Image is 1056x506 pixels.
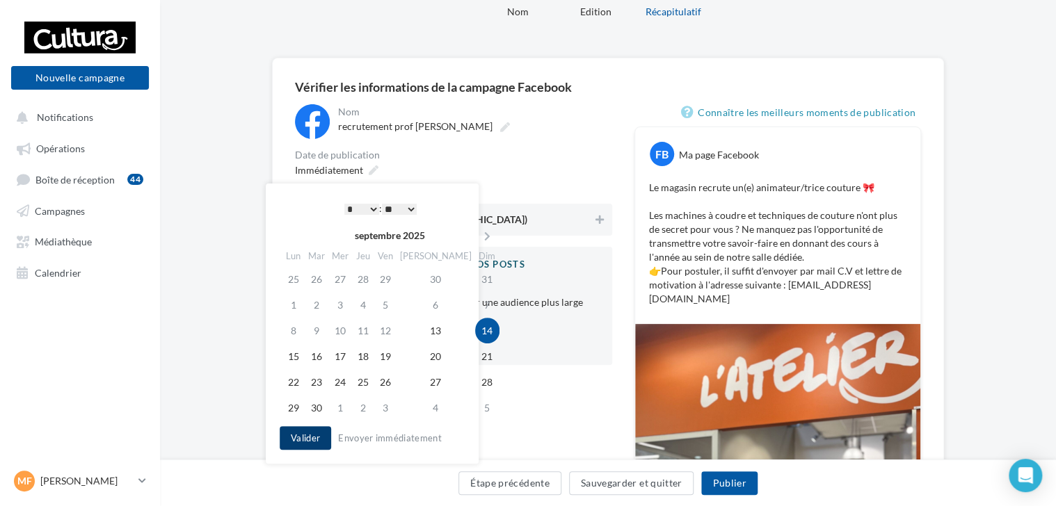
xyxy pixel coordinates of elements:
th: Mar [305,246,328,266]
span: Opérations [36,142,85,154]
div: Nom [473,5,562,19]
button: Étape précédente [458,471,561,495]
div: Ma page Facebook [679,148,759,162]
div: Récapitulatif [629,5,718,19]
span: Médiathèque [35,236,92,247]
td: 28 [475,369,499,395]
td: 2 [352,395,374,421]
div: Open Intercom Messenger [1009,459,1042,492]
td: 23 [305,369,328,395]
td: 13 [397,318,475,343]
td: 10 [328,318,352,343]
td: 29 [282,395,305,421]
div: FB [650,142,674,166]
td: 3 [328,292,352,318]
th: [PERSON_NAME] [397,246,475,266]
td: 3 [374,395,397,421]
td: 4 [352,292,374,318]
td: 15 [282,343,305,369]
th: septembre 2025 [305,225,475,246]
a: Calendrier [8,259,152,284]
td: 5 [374,292,397,318]
td: 27 [328,266,352,292]
th: Jeu [352,246,374,266]
td: 1 [328,395,352,421]
th: Lun [282,246,305,266]
span: recrutement prof [PERSON_NAME] [338,120,493,132]
td: 9 [305,318,328,343]
div: : [310,198,451,219]
td: 1 [282,292,305,318]
p: [PERSON_NAME] [40,474,133,488]
td: 27 [397,369,475,395]
td: 11 [352,318,374,343]
th: Dim [475,246,499,266]
td: 24 [328,369,352,395]
td: 16 [305,343,328,369]
td: 4 [397,395,475,421]
td: 25 [282,266,305,292]
p: Le magasin recrute un(e) animateur/trice couture 🎀 Les machines à coudre et techniques de couture... [649,181,906,306]
button: Notifications [8,104,146,129]
button: Envoyer immédiatement [333,430,447,446]
td: 31 [475,266,499,292]
a: Médiathèque [8,228,152,253]
td: 28 [352,266,374,292]
th: Mer [328,246,352,266]
td: 7 [475,292,499,318]
td: 19 [374,343,397,369]
td: 26 [305,266,328,292]
span: MF [17,474,32,488]
td: 30 [397,266,475,292]
button: Nouvelle campagne [11,66,149,90]
span: Notifications [37,111,93,123]
td: 20 [397,343,475,369]
a: Opérations [8,135,152,160]
span: Campagnes [35,204,85,216]
td: 26 [374,369,397,395]
div: 44 [127,174,143,185]
button: Publier [701,471,757,495]
button: Valider [280,426,331,450]
td: 2 [305,292,328,318]
a: Campagnes [8,197,152,222]
td: 17 [328,343,352,369]
a: Connaître les meilleurs moments de publication [681,104,921,121]
span: Calendrier [35,266,81,278]
span: Immédiatement [295,164,363,176]
td: 12 [374,318,397,343]
td: 30 [305,395,328,421]
a: MF [PERSON_NAME] [11,468,149,494]
td: 25 [352,369,374,395]
div: Vérifier les informations de la campagne Facebook [295,81,921,93]
th: Ven [374,246,397,266]
div: Edition [551,5,640,19]
td: 18 [352,343,374,369]
td: 6 [397,292,475,318]
td: 29 [374,266,397,292]
a: Boîte de réception44 [8,166,152,192]
button: Sauvegarder et quitter [569,471,694,495]
span: Boîte de réception [35,173,115,185]
td: 21 [475,343,499,369]
div: Nom [338,107,609,117]
td: 8 [282,318,305,343]
td: 5 [475,395,499,421]
div: Date de publication [295,150,612,160]
td: 22 [282,369,305,395]
td: 14 [475,318,499,343]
